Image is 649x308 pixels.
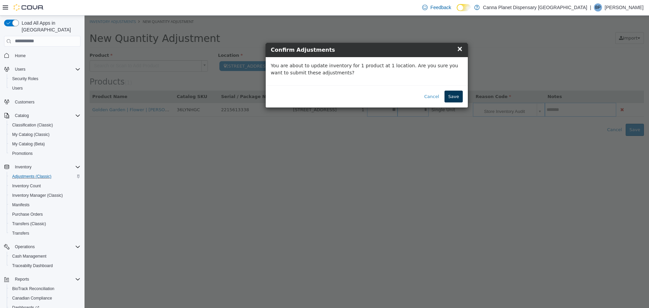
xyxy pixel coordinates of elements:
button: Manifests [7,200,83,210]
button: Inventory [12,163,34,171]
span: Users [9,84,80,92]
button: Promotions [7,149,83,158]
button: Operations [12,243,38,251]
a: Cash Management [9,252,49,260]
a: Inventory Count [9,182,44,190]
span: Canadian Compliance [12,295,52,301]
span: Transfers (Classic) [12,221,46,227]
span: My Catalog (Beta) [9,140,80,148]
span: Traceabilty Dashboard [9,262,80,270]
button: Users [1,65,83,74]
a: Transfers (Classic) [9,220,49,228]
span: Customers [15,99,34,105]
span: Transfers [9,229,80,237]
button: Security Roles [7,74,83,84]
span: Purchase Orders [9,210,80,218]
button: Reports [12,275,32,283]
span: Users [15,67,25,72]
span: Users [12,65,80,73]
span: BioTrack Reconciliation [9,285,80,293]
span: Adjustments (Classic) [9,172,80,181]
a: My Catalog (Classic) [9,131,52,139]
span: Customers [12,98,80,106]
span: Traceabilty Dashboard [12,263,53,268]
span: Operations [15,244,35,250]
a: Feedback [419,1,454,14]
span: Inventory [15,164,31,170]
a: Inventory Manager (Classic) [9,191,66,199]
a: Transfers [9,229,32,237]
button: Customers [1,97,83,107]
span: My Catalog (Classic) [12,132,50,137]
span: Manifests [12,202,29,208]
span: Security Roles [9,75,80,83]
button: Canadian Compliance [7,293,83,303]
span: Feedback [430,4,451,11]
button: Catalog [12,112,31,120]
a: My Catalog (Beta) [9,140,48,148]
span: BP [595,3,601,11]
span: Operations [12,243,80,251]
div: Binal Patel [594,3,602,11]
span: Inventory Manager (Classic) [9,191,80,199]
span: BioTrack Reconciliation [12,286,54,291]
a: Traceabilty Dashboard [9,262,55,270]
button: Transfers [7,229,83,238]
span: My Catalog (Classic) [9,131,80,139]
a: Security Roles [9,75,41,83]
button: Users [12,65,28,73]
button: Cancel [336,75,358,87]
button: Catalog [1,111,83,120]
h4: Confirm Adjustments [186,30,378,39]
span: Promotions [9,149,80,158]
button: My Catalog (Beta) [7,139,83,149]
button: Cash Management [7,252,83,261]
span: Home [15,53,26,58]
button: Transfers (Classic) [7,219,83,229]
span: Transfers [12,231,29,236]
a: Customers [12,98,37,106]
a: Canadian Compliance [9,294,55,302]
span: Inventory Count [9,182,80,190]
a: Adjustments (Classic) [9,172,54,181]
a: Users [9,84,25,92]
a: Manifests [9,201,32,209]
button: Classification (Classic) [7,120,83,130]
span: Home [12,51,80,60]
span: Catalog [12,112,80,120]
span: My Catalog (Beta) [12,141,45,147]
span: Security Roles [12,76,38,81]
span: Inventory Count [12,183,41,189]
span: Reports [15,277,29,282]
span: Reports [12,275,80,283]
p: You are about to update inventory for 1 product at 1 location. Are you sure you want to submit th... [186,47,378,61]
span: Classification (Classic) [9,121,80,129]
button: Operations [1,242,83,252]
p: [PERSON_NAME] [605,3,644,11]
a: Classification (Classic) [9,121,56,129]
img: Cova [14,4,44,11]
span: Transfers (Classic) [9,220,80,228]
button: Traceabilty Dashboard [7,261,83,270]
span: Purchase Orders [12,212,43,217]
button: BioTrack Reconciliation [7,284,83,293]
button: Reports [1,275,83,284]
span: Cash Management [12,254,46,259]
button: Home [1,51,83,61]
span: Canadian Compliance [9,294,80,302]
button: Inventory Count [7,181,83,191]
button: Save [360,75,378,87]
span: Manifests [9,201,80,209]
span: Inventory Manager (Classic) [12,193,63,198]
button: Inventory [1,162,83,172]
span: Catalog [15,113,29,118]
span: Cash Management [9,252,80,260]
span: Promotions [12,151,33,156]
a: Promotions [9,149,35,158]
input: Dark Mode [457,4,471,11]
button: My Catalog (Classic) [7,130,83,139]
a: Home [12,52,28,60]
a: Purchase Orders [9,210,46,218]
button: Adjustments (Classic) [7,172,83,181]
